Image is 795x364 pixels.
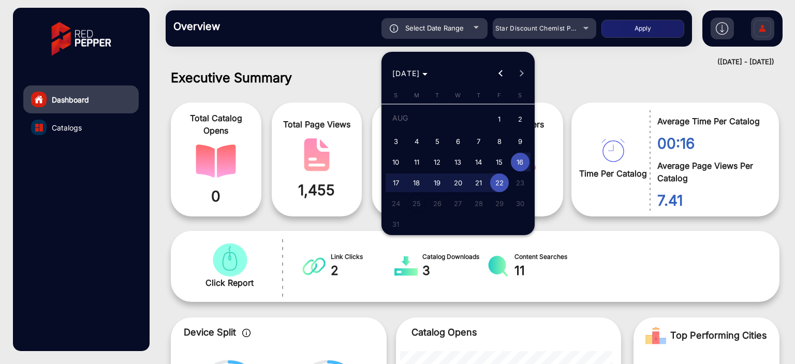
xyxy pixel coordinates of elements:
[490,153,509,171] span: 15
[387,215,405,234] span: 31
[468,131,489,152] button: August 7, 2025
[387,173,405,192] span: 17
[448,152,468,172] button: August 13, 2025
[490,109,509,130] span: 1
[406,172,427,193] button: August 18, 2025
[490,132,509,151] span: 8
[428,194,447,213] span: 26
[511,132,529,151] span: 9
[455,92,461,99] span: W
[406,152,427,172] button: August 11, 2025
[477,92,480,99] span: T
[428,153,447,171] span: 12
[427,172,448,193] button: August 19, 2025
[449,173,467,192] span: 20
[511,109,529,130] span: 2
[490,194,509,213] span: 29
[510,193,531,214] button: August 30, 2025
[407,194,426,213] span: 25
[511,173,529,192] span: 23
[428,173,447,192] span: 19
[386,214,406,235] button: August 31, 2025
[449,153,467,171] span: 13
[511,153,529,171] span: 16
[427,152,448,172] button: August 12, 2025
[469,153,488,171] span: 14
[406,193,427,214] button: August 25, 2025
[469,194,488,213] span: 28
[448,172,468,193] button: August 20, 2025
[468,193,489,214] button: August 28, 2025
[386,172,406,193] button: August 17, 2025
[449,194,467,213] span: 27
[448,131,468,152] button: August 6, 2025
[386,108,489,131] td: AUG
[489,108,510,131] button: August 1, 2025
[468,172,489,193] button: August 21, 2025
[387,194,405,213] span: 24
[387,153,405,171] span: 10
[388,64,432,83] button: Choose month and year
[469,173,488,192] span: 21
[510,131,531,152] button: August 9, 2025
[497,92,501,99] span: F
[386,152,406,172] button: August 10, 2025
[428,132,447,151] span: 5
[468,152,489,172] button: August 14, 2025
[414,92,419,99] span: M
[427,193,448,214] button: August 26, 2025
[387,132,405,151] span: 3
[386,131,406,152] button: August 3, 2025
[386,193,406,214] button: August 24, 2025
[406,131,427,152] button: August 4, 2025
[469,132,488,151] span: 7
[490,63,511,84] button: Previous month
[435,92,439,99] span: T
[489,172,510,193] button: August 22, 2025
[490,173,509,192] span: 22
[510,152,531,172] button: August 16, 2025
[392,69,420,78] span: [DATE]
[407,132,426,151] span: 4
[489,152,510,172] button: August 15, 2025
[510,108,531,131] button: August 2, 2025
[449,132,467,151] span: 6
[511,194,529,213] span: 30
[407,173,426,192] span: 18
[427,131,448,152] button: August 5, 2025
[407,153,426,171] span: 11
[518,92,522,99] span: S
[510,172,531,193] button: August 23, 2025
[489,131,510,152] button: August 8, 2025
[448,193,468,214] button: August 27, 2025
[489,193,510,214] button: August 29, 2025
[394,92,397,99] span: S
